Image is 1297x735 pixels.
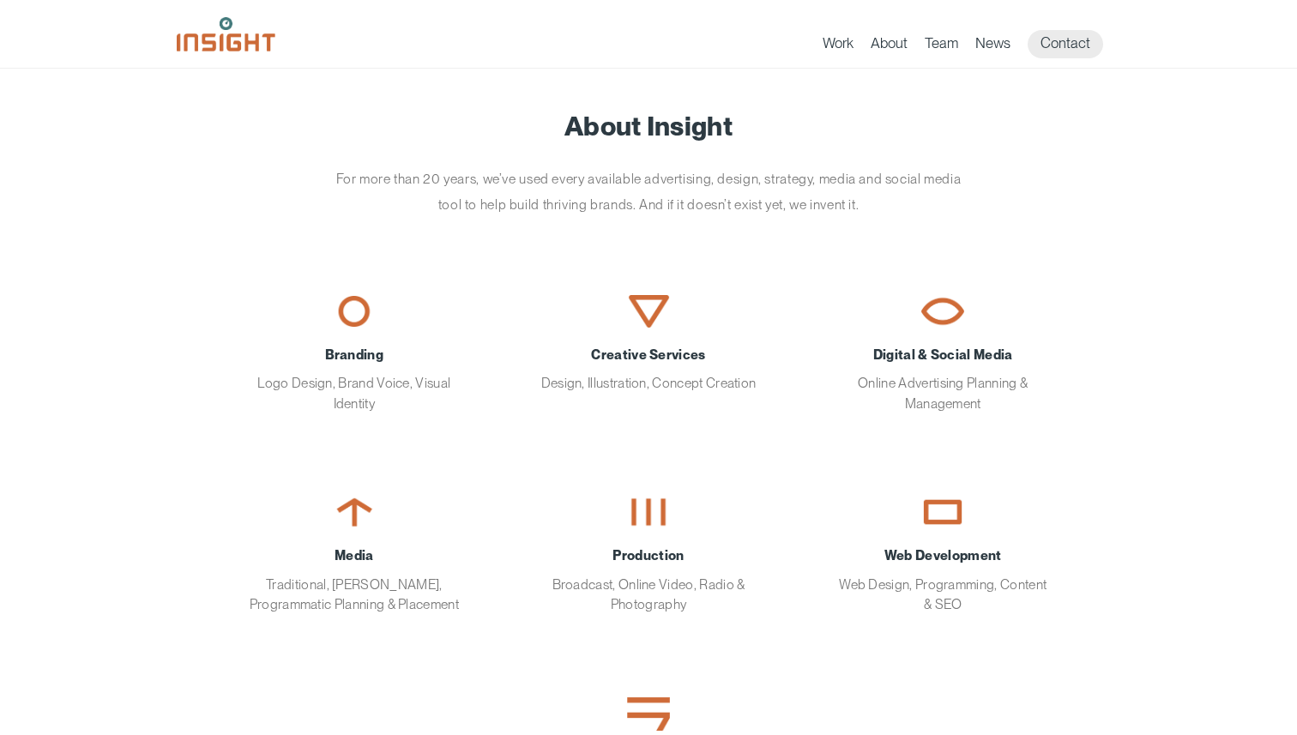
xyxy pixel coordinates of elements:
[246,345,462,413] div: Logo Design, Brand Voice, Visual Identity
[925,34,958,58] a: Team
[246,545,462,614] div: Traditional, [PERSON_NAME], Programmatic Planning & Placement
[835,545,1051,565] span: Web Development
[871,34,908,58] a: About
[540,345,757,364] span: Creative Services
[823,34,854,58] a: Work
[809,466,1077,640] a: Web DevelopmentWeb Design, Programming, Content & SEO
[1028,30,1103,58] a: Contact
[246,545,462,565] span: Media
[246,345,462,364] span: Branding
[975,34,1010,58] a: News
[327,166,970,217] p: For more than 20 years, we’ve used every available advertising, design, strategy, media and socia...
[835,345,1051,413] div: Online Advertising Planning & Management
[540,545,757,565] span: Production
[835,545,1051,614] div: Web Design, Programming, Content & SEO
[809,265,1077,439] a: Digital & Social MediaOnline Advertising Planning & Management
[177,17,275,51] img: Insight Marketing Design
[540,545,757,614] div: Broadcast, Online Video, Radio & Photography
[220,265,488,439] a: BrandingLogo Design, Brand Voice, Visual Identity
[202,111,1095,141] h1: About Insight
[515,265,782,419] a: Creative ServicesDesign, Illustration, Concept Creation
[823,30,1120,58] nav: primary navigation menu
[835,345,1051,364] span: Digital & Social Media
[540,345,757,394] div: Design, Illustration, Concept Creation
[220,466,488,640] a: MediaTraditional, [PERSON_NAME], Programmatic Planning & Placement
[515,466,782,640] a: ProductionBroadcast, Online Video, Radio & Photography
